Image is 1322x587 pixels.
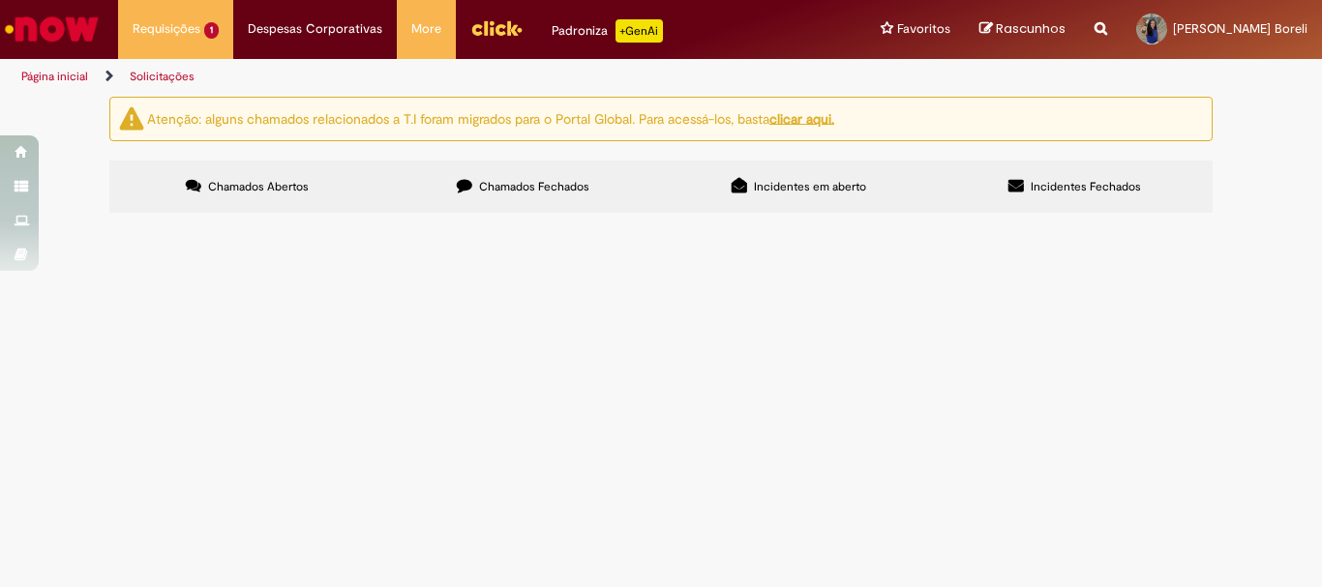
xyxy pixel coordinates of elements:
span: Favoritos [897,19,950,39]
img: ServiceNow [2,10,102,48]
ul: Trilhas de página [15,59,867,95]
a: Solicitações [130,69,195,84]
span: Chamados Abertos [208,179,309,194]
span: Requisições [133,19,200,39]
span: Chamados Fechados [479,179,589,194]
ng-bind-html: Atenção: alguns chamados relacionados a T.I foram migrados para o Portal Global. Para acessá-los,... [147,109,834,127]
a: clicar aqui. [769,109,834,127]
span: More [411,19,441,39]
img: click_logo_yellow_360x200.png [470,14,523,43]
div: Padroniza [552,19,663,43]
span: Despesas Corporativas [248,19,382,39]
span: 1 [204,22,219,39]
span: Incidentes Fechados [1031,179,1141,194]
a: Página inicial [21,69,88,84]
span: Rascunhos [996,19,1066,38]
a: Rascunhos [979,20,1066,39]
span: [PERSON_NAME] Boreli [1173,20,1307,37]
span: Incidentes em aberto [754,179,866,194]
p: +GenAi [616,19,663,43]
